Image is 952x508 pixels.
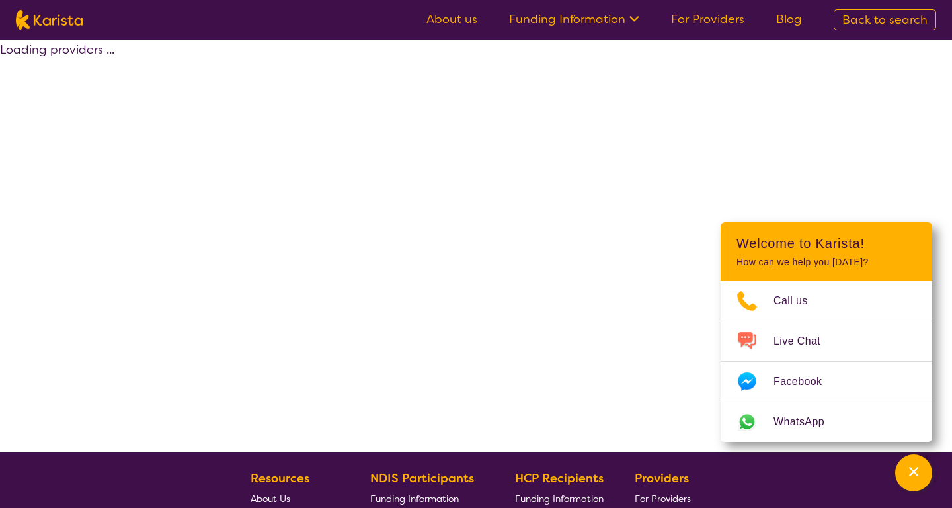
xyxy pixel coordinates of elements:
[426,11,477,27] a: About us
[834,9,936,30] a: Back to search
[16,10,83,30] img: Karista logo
[370,493,459,505] span: Funding Information
[635,470,689,486] b: Providers
[721,402,932,442] a: Web link opens in a new tab.
[635,493,691,505] span: For Providers
[515,470,604,486] b: HCP Recipients
[773,331,836,351] span: Live Chat
[509,11,639,27] a: Funding Information
[895,454,932,491] button: Channel Menu
[736,235,916,251] h2: Welcome to Karista!
[251,493,290,505] span: About Us
[842,12,928,28] span: Back to search
[721,222,932,442] div: Channel Menu
[721,281,932,442] ul: Choose channel
[776,11,802,27] a: Blog
[251,470,309,486] b: Resources
[773,412,840,432] span: WhatsApp
[773,372,838,392] span: Facebook
[370,470,474,486] b: NDIS Participants
[515,493,604,505] span: Funding Information
[736,257,916,268] p: How can we help you [DATE]?
[671,11,744,27] a: For Providers
[773,291,824,311] span: Call us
